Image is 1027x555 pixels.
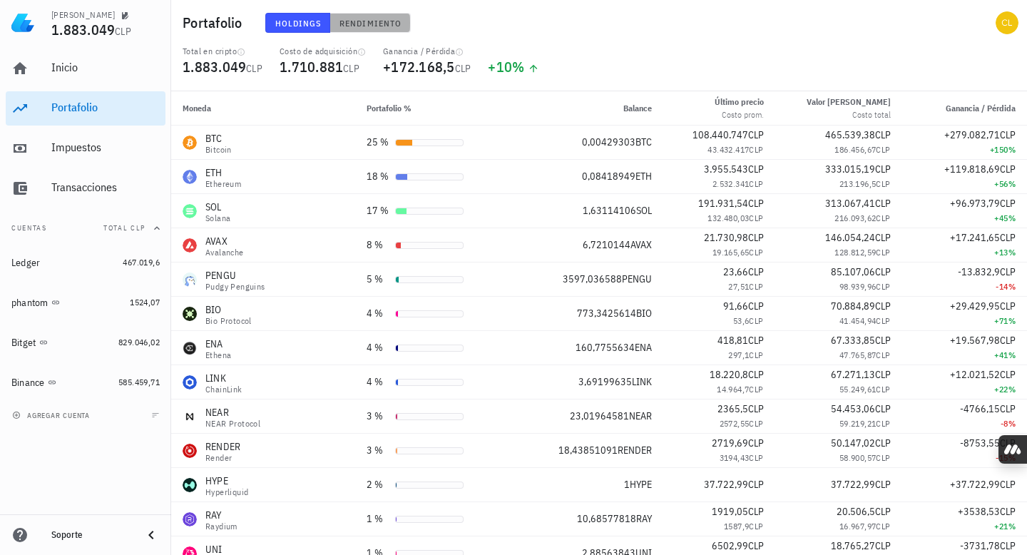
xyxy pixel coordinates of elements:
[183,341,197,355] div: ENA-icon
[944,163,1000,175] span: +119.818,69
[1008,350,1016,360] span: %
[712,178,750,189] span: 2.532.341
[6,171,165,205] a: Transacciones
[205,146,232,154] div: Bitcoin
[707,213,749,223] span: 132.480,03
[455,62,471,75] span: CLP
[839,452,877,463] span: 58.900,57
[876,315,890,326] span: CLP
[748,402,764,415] span: CLP
[205,302,252,317] div: BIO
[205,371,242,385] div: LINK
[183,57,246,76] span: 1.883.049
[839,281,877,292] span: 98.939,96
[876,144,890,155] span: CLP
[839,315,877,326] span: 41.454,94
[958,265,1000,278] span: -13.832,9
[367,203,389,218] div: 17 %
[831,265,875,278] span: 85.107,06
[875,334,891,347] span: CLP
[914,143,1016,157] div: +150
[1000,402,1016,415] span: CLP
[839,418,877,429] span: 59.219,21
[950,334,1000,347] span: +19.567,98
[704,478,748,491] span: 37.722,99
[950,300,1000,312] span: +29.429,95
[6,365,165,399] a: Binance 585.459,71
[367,272,389,287] div: 5 %
[265,13,331,33] button: Holdings
[558,444,618,457] span: 18,43851091
[728,350,749,360] span: 297,1
[51,180,160,194] div: Transacciones
[1008,213,1016,223] span: %
[51,141,160,154] div: Impuestos
[914,177,1016,191] div: +56
[712,539,748,552] span: 6502,99
[749,418,763,429] span: CLP
[205,419,260,428] div: NEAR Protocol
[11,257,41,269] div: Ledger
[171,91,355,126] th: Moneda
[367,375,389,389] div: 4 %
[876,350,890,360] span: CLP
[724,521,749,531] span: 1587,9
[723,300,748,312] span: 91,66
[1000,163,1016,175] span: CLP
[914,245,1016,260] div: +13
[996,11,1018,34] div: avatar
[205,405,260,419] div: NEAR
[831,402,875,415] span: 54.453,06
[275,18,322,29] span: Holdings
[183,103,211,113] span: Moneda
[582,136,635,148] span: 0,00429303
[717,384,749,394] span: 14.964,7
[205,248,244,257] div: Avalanche
[825,163,875,175] span: 333.015,19
[749,281,763,292] span: CLP
[183,307,197,321] div: BIO-icon
[6,285,165,320] a: phantom 1524,07
[577,512,636,525] span: 10,68577818
[383,57,455,76] span: +172.168,5
[748,128,764,141] span: CLP
[635,341,652,354] span: ENA
[944,128,1000,141] span: +279.082,71
[950,368,1000,381] span: +12.021,52
[950,197,1000,210] span: +96.973,79
[831,437,875,449] span: 50.147,02
[11,297,48,309] div: phantom
[583,238,630,251] span: 6,7210144
[837,505,875,518] span: 20.506,5
[205,385,242,394] div: ChainLink
[367,238,389,253] div: 8 %
[875,265,891,278] span: CLP
[183,136,197,150] div: BTC-icon
[693,128,748,141] span: 108.440.747
[118,377,160,387] span: 585.459,71
[367,443,389,458] div: 3 %
[876,178,890,189] span: CLP
[876,521,890,531] span: CLP
[834,213,876,223] span: 216.093,62
[839,521,877,531] span: 16.967,97
[720,418,750,429] span: 2572,55
[51,61,160,74] div: Inicio
[876,213,890,223] span: CLP
[280,57,343,76] span: 1.710.881
[51,101,160,114] div: Portafolio
[749,384,763,394] span: CLP
[205,522,237,531] div: Raydium
[1000,368,1016,381] span: CLP
[834,247,876,258] span: 128.812,59
[11,337,36,349] div: Bitget
[875,505,891,518] span: CLP
[1000,539,1016,552] span: CLP
[635,136,652,148] span: BTC
[205,439,241,454] div: RENDER
[205,351,231,360] div: Ethena
[205,166,241,180] div: ETH
[831,368,875,381] span: 67.271,13
[825,197,875,210] span: 313.067,41
[636,307,652,320] span: BIO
